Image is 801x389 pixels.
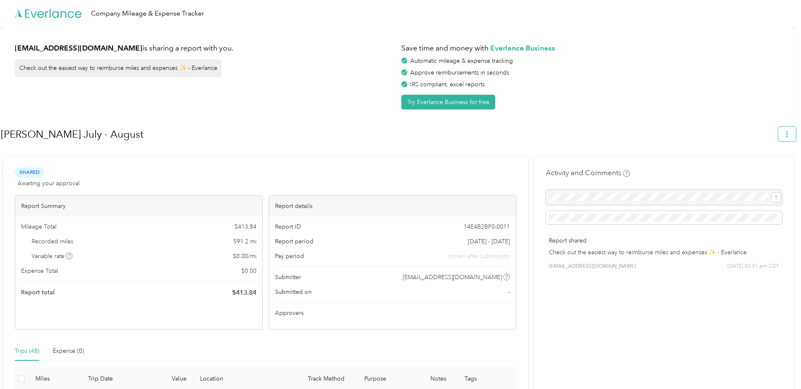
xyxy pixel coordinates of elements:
[21,222,56,231] span: Mileage Total
[275,222,301,231] span: Report ID
[21,266,58,275] span: Expense Total
[91,8,204,19] div: Company Mileage & Expense Tracker
[549,236,779,245] p: Report shared
[18,179,80,188] span: Awaiting your approval
[15,43,395,53] h1: is sharing a report with you.
[235,222,256,231] span: $ 413.84
[275,252,304,261] span: Pay period
[21,288,55,297] span: Report total
[549,263,636,270] span: [EMAIL_ADDRESS][DOMAIN_NAME]
[15,43,142,52] strong: [EMAIL_ADDRESS][DOMAIN_NAME]
[15,346,39,356] div: Trips (48)
[401,95,495,109] button: Try Everlance Business for free
[32,252,73,261] span: Variable rate
[464,222,510,231] span: 14E4B2BF0-0011
[232,288,256,298] span: $ 413.84
[15,59,222,77] div: Check out the easiest way to reimburse miles and expenses ✨ - Everlance
[546,168,630,178] h4: Activity and Comments
[275,288,312,296] span: Submitted on
[15,168,44,177] span: Shared
[53,346,84,356] div: Expense (0)
[490,43,555,52] strong: Everlance Business
[508,288,510,296] span: -
[448,252,510,261] span: shown after submission
[233,237,256,246] span: 591.2 mi
[275,237,313,246] span: Report period
[410,57,513,64] span: Automatic mileage & expense tracking
[275,309,304,317] span: Approvers
[727,263,779,270] span: [DATE] 03:01 pm CDT
[403,273,502,282] span: [EMAIL_ADDRESS][DOMAIN_NAME]
[275,273,301,282] span: Submitter
[32,237,73,246] span: Recorded miles
[549,248,779,257] p: Check out the easiest way to reimburse miles and expenses ✨ - Everlance
[15,196,262,216] div: Report Summary
[410,81,485,88] span: IRS compliant, excel reports
[401,43,782,53] h1: Save time and money with
[410,69,509,76] span: Approve reimbursements in seconds
[233,252,256,261] span: $ 0.00 / mi
[468,237,510,246] span: [DATE] - [DATE]
[1,124,772,144] h1: Trew July - August
[269,196,516,216] div: Report details
[241,266,256,275] span: $ 0.00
